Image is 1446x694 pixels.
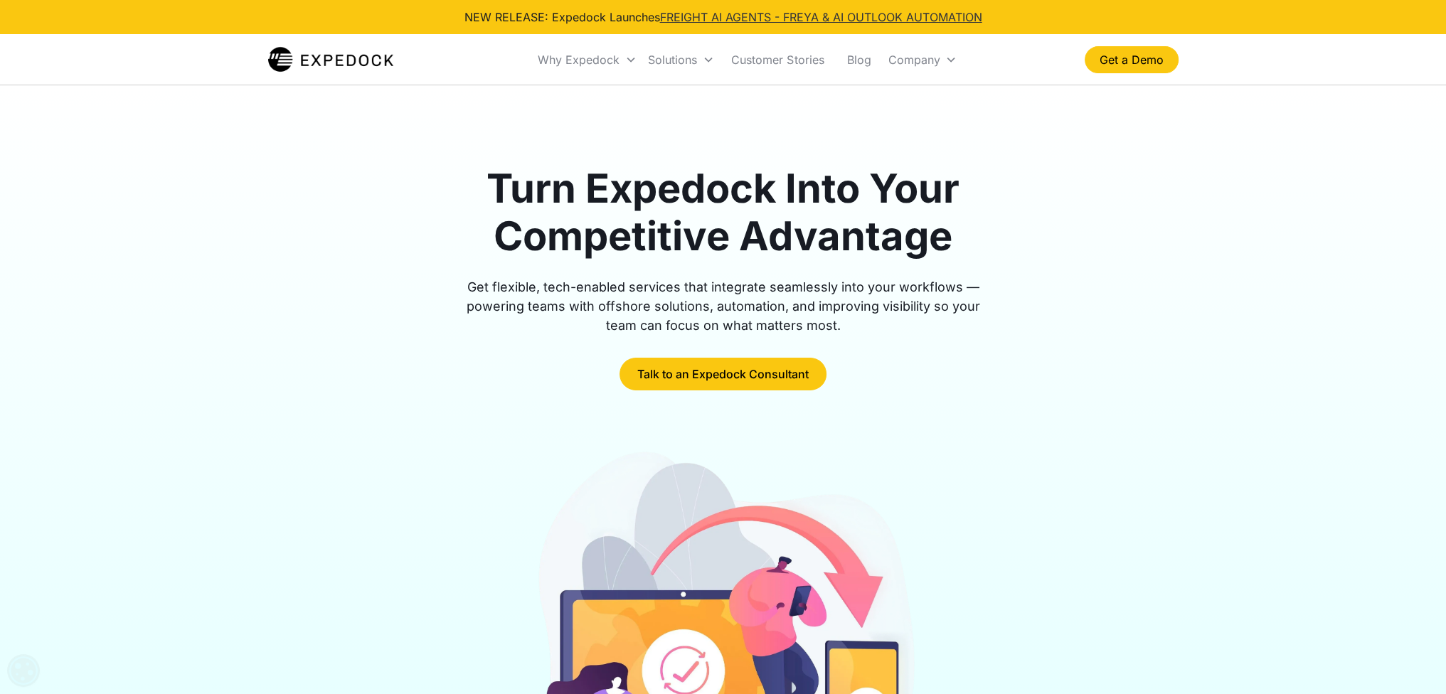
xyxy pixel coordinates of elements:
img: Expedock Logo [268,46,394,74]
div: Company [888,53,940,67]
a: Blog [835,36,882,84]
div: Solutions [648,53,697,67]
div: Why Expedock [532,36,642,84]
div: Why Expedock [538,53,620,67]
a: home [268,46,394,74]
div: Get flexible, tech-enabled services that integrate seamlessly into your workflows — powering team... [450,277,996,335]
div: NEW RELEASE: Expedock Launches [464,9,982,26]
a: FREIGHT AI AGENTS - FREYA & AI OUTLOOK AUTOMATION [660,10,982,24]
a: Get a Demo [1085,46,1179,73]
div: Company [882,36,962,84]
a: Customer Stories [720,36,835,84]
h1: Turn Expedock Into Your Competitive Advantage [450,165,996,260]
a: Talk to an Expedock Consultant [620,358,826,390]
div: Solutions [642,36,720,84]
iframe: Chat Widget [1375,626,1446,694]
